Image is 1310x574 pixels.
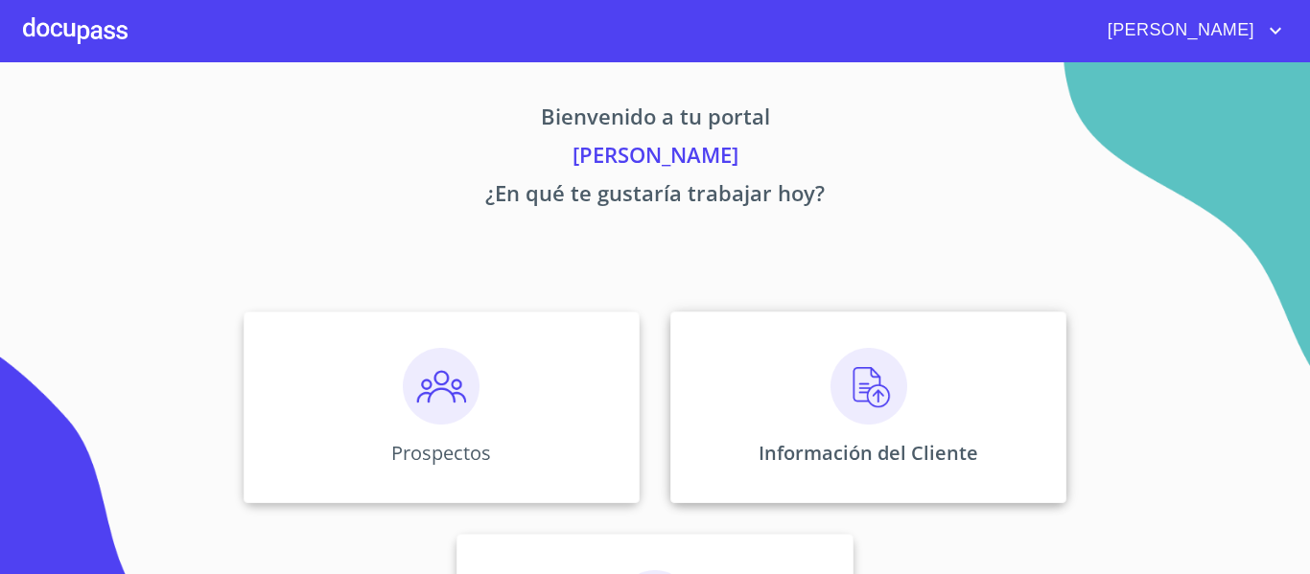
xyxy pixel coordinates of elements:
img: carga.png [830,348,907,425]
button: account of current user [1093,15,1287,46]
p: [PERSON_NAME] [64,139,1246,177]
p: ¿En qué te gustaría trabajar hoy? [64,177,1246,216]
p: Información del Cliente [759,440,978,466]
p: Bienvenido a tu portal [64,101,1246,139]
img: prospectos.png [403,348,480,425]
span: [PERSON_NAME] [1093,15,1264,46]
p: Prospectos [391,440,491,466]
